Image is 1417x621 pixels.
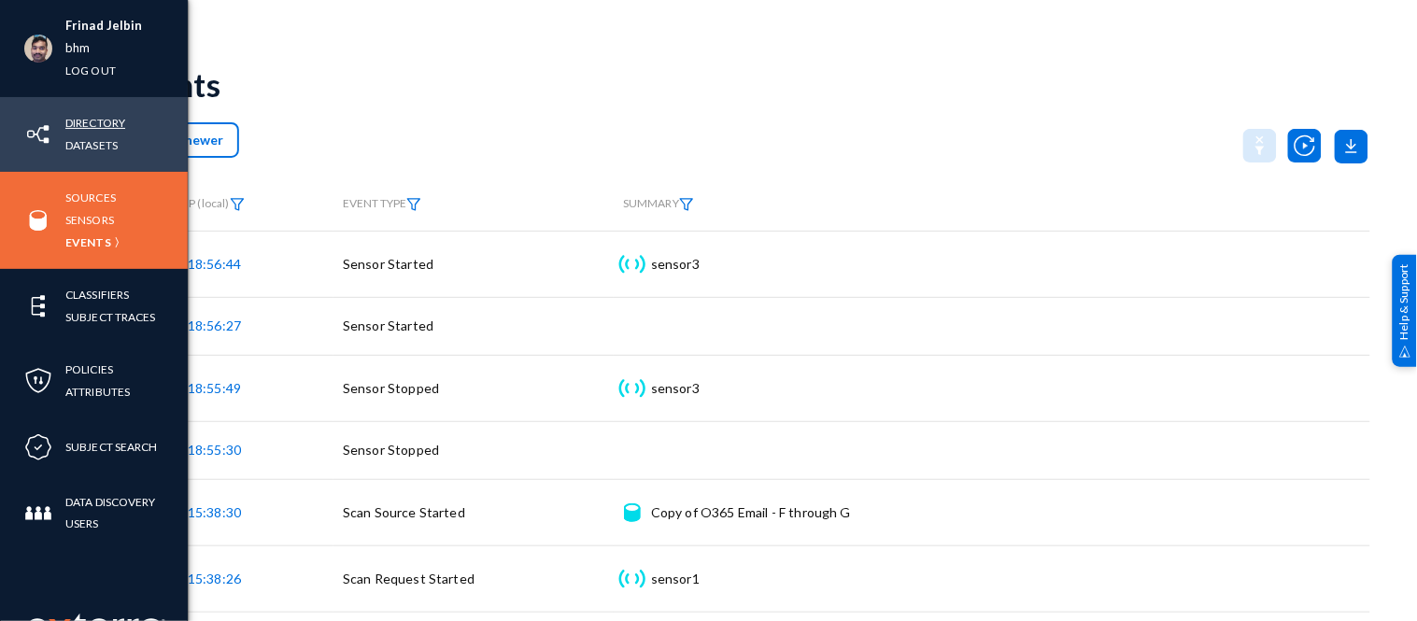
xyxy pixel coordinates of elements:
img: icon-sensor.svg [616,379,647,398]
div: sensor3 [651,379,700,398]
span: 18:55:30 [188,442,241,458]
span: 18:56:27 [188,318,241,333]
img: icon-filter.svg [406,198,421,211]
a: Log out [65,60,116,81]
div: sensor1 [651,570,700,588]
span: Sensor Started [343,256,433,272]
span: Sensor Stopped [343,380,439,396]
span: 15:38:30 [188,504,241,520]
img: icon-filter.svg [679,198,694,211]
span: SUMMARY [623,196,694,210]
a: Datasets [65,134,118,156]
img: icon-inventory.svg [24,120,52,148]
span: Sensor Started [343,318,433,333]
span: EVENT TYPE [343,197,421,211]
a: Data Discovery Users [65,491,188,534]
img: icon-source.svg [624,503,640,522]
img: icon-sensor.svg [616,255,647,274]
img: icon-sensor.svg [616,570,647,588]
img: icon-utility-autoscan.svg [1288,129,1322,162]
a: Sensors [65,209,114,231]
a: Attributes [65,381,130,402]
a: Policies [65,359,113,380]
img: icon-sources.svg [24,206,52,234]
li: Frinad Jelbin [65,15,143,37]
img: icon-filter.svg [230,198,245,211]
a: Subject Traces [65,306,156,328]
img: help_support.svg [1399,346,1411,358]
a: bhm [65,37,90,59]
a: Classifiers [65,284,129,305]
a: Directory [65,112,125,134]
a: Subject Search [65,436,158,458]
span: Scan Request Started [343,571,475,586]
a: Events [65,232,111,253]
span: 15:38:26 [188,571,241,586]
div: Help & Support [1393,254,1417,366]
img: icon-compliance.svg [24,433,52,461]
a: Sources [65,187,116,208]
span: Scan Source Started [343,504,465,520]
img: icon-policies.svg [24,367,52,395]
div: sensor3 [651,255,700,274]
span: 18:55:49 [188,380,241,396]
span: Sensor Stopped [343,442,439,458]
span: TIMESTAMP (local) [133,196,245,210]
img: icon-elements.svg [24,292,52,320]
img: icon-members.svg [24,500,52,528]
img: ACg8ocK1ZkZ6gbMmCU1AeqPIsBvrTWeY1xNXvgxNjkUXxjcqAiPEIvU=s96-c [24,35,52,63]
div: Copy of O365 Email - F through G [651,503,851,522]
span: 18:56:44 [188,256,241,272]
